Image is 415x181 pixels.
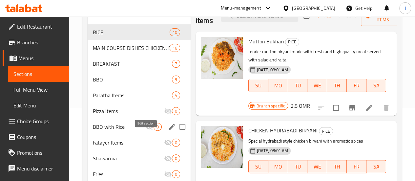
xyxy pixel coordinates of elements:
[248,48,386,64] p: tender mutton biryani made with fresh and high quality meat served with salad and raita
[292,5,335,12] div: [GEOGRAPHIC_DATA]
[13,102,64,109] span: Edit Menu
[349,162,364,171] span: FR
[3,50,69,66] a: Menus
[13,70,64,78] span: Sections
[369,81,384,90] span: SA
[93,170,164,178] span: Fries
[330,162,344,171] span: TH
[93,123,146,131] span: BBQ with Rice
[172,92,180,99] span: 4
[307,79,327,92] button: WE
[170,45,180,51] span: 16
[172,107,180,115] div: items
[3,19,69,34] a: Edit Restaurant
[164,170,172,178] svg: Inactive section
[248,160,268,173] button: SU
[8,82,69,98] a: Full Menu View
[172,139,180,147] div: items
[405,5,405,12] span: I
[17,165,64,172] span: Menu disclaimer
[88,119,191,135] div: BBQ with Rice0edit
[93,154,164,162] span: Shawarma
[172,61,180,67] span: 7
[17,149,64,157] span: Promotions
[146,123,154,131] svg: Inactive section
[291,101,310,110] h6: 2.8 OMR
[164,154,172,162] svg: Inactive section
[291,162,305,171] span: TU
[254,103,288,109] span: Branch specific
[154,124,161,130] span: 0
[93,44,170,52] span: MAIN COURSE DISHES CHICKEN, BEEF AND VEGETABLES
[288,79,308,92] button: TU
[201,126,243,168] img: CHICKEN HYDRABADI BIRYANI
[307,160,327,173] button: WE
[268,79,288,92] button: MO
[271,81,285,90] span: MO
[3,113,69,129] a: Choice Groups
[310,162,324,171] span: WE
[170,28,180,36] div: items
[172,76,180,83] div: items
[248,137,386,145] p: Special hydrabadi style chicken biryani with aromatic spices
[93,91,172,99] span: Paratha Items
[365,104,373,112] a: Edit menu item
[93,76,172,83] span: BBQ
[366,160,386,173] button: SA
[88,56,191,72] div: BREAKFAST7
[172,140,180,146] span: 0
[172,77,180,83] span: 9
[8,66,69,82] a: Sections
[268,160,288,173] button: MO
[172,171,180,177] span: 0
[88,24,191,40] div: RICE10
[248,36,284,46] span: Mutton Bukhari
[329,101,343,115] span: Select to update
[310,81,324,90] span: WE
[13,86,64,94] span: Full Menu View
[196,6,213,26] h2: Menu items
[3,145,69,161] a: Promotions
[88,103,191,119] div: Pizza Items0
[170,44,180,52] div: items
[93,107,164,115] span: Pizza Items
[369,162,384,171] span: SA
[248,79,268,92] button: SU
[17,117,64,125] span: Choice Groups
[288,160,308,173] button: TU
[164,139,172,147] svg: Inactive section
[17,38,64,46] span: Branches
[18,54,64,62] span: Menus
[319,127,333,135] span: RICE
[285,38,299,46] span: RICE
[327,79,347,92] button: TH
[88,40,191,56] div: MAIN COURSE DISHES CHICKEN, BEEF AND VEGETABLES16
[3,34,69,50] a: Branches
[88,72,191,87] div: BBQ9
[93,139,164,147] span: Fatayer Items
[93,60,172,68] div: BREAKFAST
[251,81,266,90] span: SU
[8,98,69,113] a: Edit Menu
[366,79,386,92] button: SA
[93,28,170,36] span: RICE
[88,150,191,166] div: Shawarma0
[154,123,162,131] div: items
[172,155,180,162] span: 0
[344,100,360,116] button: Branch-specific-item
[3,161,69,176] a: Menu disclaimer
[349,81,364,90] span: FR
[327,160,347,173] button: TH
[378,100,394,116] button: delete
[347,160,366,173] button: FR
[3,129,69,145] a: Coupons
